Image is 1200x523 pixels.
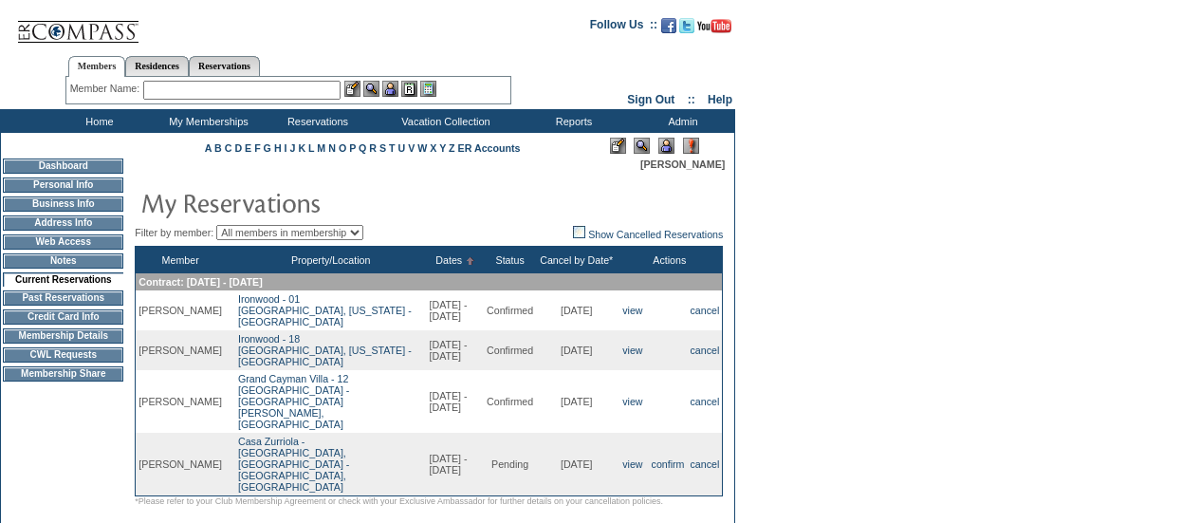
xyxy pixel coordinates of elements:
[401,81,417,97] img: Reservations
[125,56,189,76] a: Residences
[679,24,694,35] a: Follow us on Twitter
[697,19,731,33] img: Subscribe to our YouTube Channel
[688,93,695,106] span: ::
[68,56,126,77] a: Members
[382,81,398,97] img: Impersonate
[16,5,139,44] img: Compass Home
[697,24,731,35] a: Subscribe to our YouTube Channel
[708,93,732,106] a: Help
[70,81,143,97] div: Member Name:
[679,18,694,33] img: Follow us on Twitter
[189,56,260,76] a: Reservations
[661,24,676,35] a: Become our fan on Facebook
[420,81,436,97] img: b_calculator.gif
[590,16,657,39] td: Follow Us ::
[661,18,676,33] img: Become our fan on Facebook
[363,81,379,97] img: View
[627,93,674,106] a: Sign Out
[344,81,360,97] img: b_edit.gif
